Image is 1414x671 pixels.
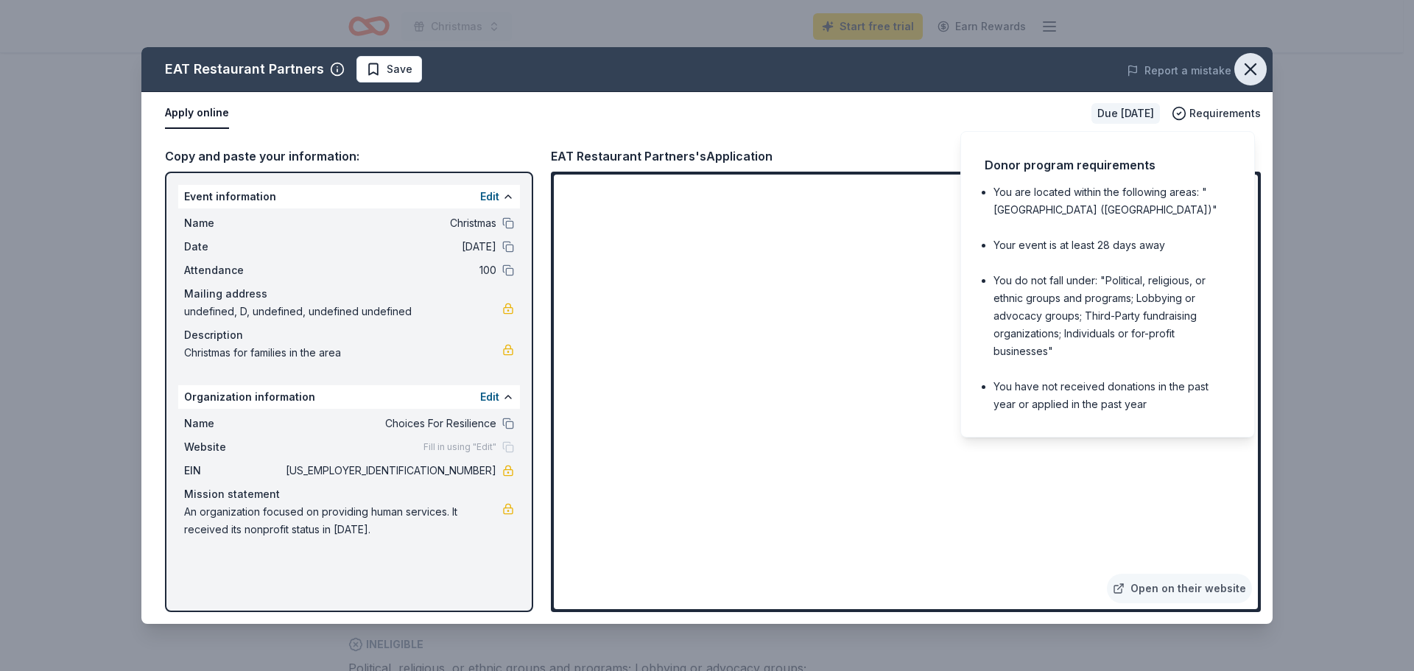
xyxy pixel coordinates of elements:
[356,56,422,82] button: Save
[184,285,514,303] div: Mailing address
[480,388,499,406] button: Edit
[184,303,502,320] span: undefined, D, undefined, undefined undefined
[1172,105,1261,122] button: Requirements
[993,236,1231,254] li: Your event is at least 28 days away
[1107,574,1252,603] a: Open on their website
[551,147,773,166] div: EAT Restaurant Partners's Application
[184,485,514,503] div: Mission statement
[184,344,502,362] span: Christmas for families in the area
[184,503,502,538] span: An organization focused on providing human services. It received its nonprofit status in [DATE].
[184,415,283,432] span: Name
[184,438,283,456] span: Website
[283,261,496,279] span: 100
[184,238,283,256] span: Date
[993,378,1231,413] li: You have not received donations in the past year or applied in the past year
[423,441,496,453] span: Fill in using "Edit"
[165,57,324,81] div: EAT Restaurant Partners
[1189,105,1261,122] span: Requirements
[993,183,1231,219] li: You are located within the following areas: "[GEOGRAPHIC_DATA] ([GEOGRAPHIC_DATA])"
[480,188,499,205] button: Edit
[985,155,1231,175] div: Donor program requirements
[184,261,283,279] span: Attendance
[1127,62,1231,80] button: Report a mistake
[993,272,1231,360] li: You do not fall under: "Political, religious, or ethnic groups and programs; Lobbying or advocacy...
[178,185,520,208] div: Event information
[184,462,283,479] span: EIN
[283,415,496,432] span: Choices For Resilience
[165,147,533,166] div: Copy and paste your information:
[165,98,229,129] button: Apply online
[283,214,496,232] span: Christmas
[184,326,514,344] div: Description
[387,60,412,78] span: Save
[1091,103,1160,124] div: Due [DATE]
[283,238,496,256] span: [DATE]
[283,462,496,479] span: [US_EMPLOYER_IDENTIFICATION_NUMBER]
[178,385,520,409] div: Organization information
[184,214,283,232] span: Name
